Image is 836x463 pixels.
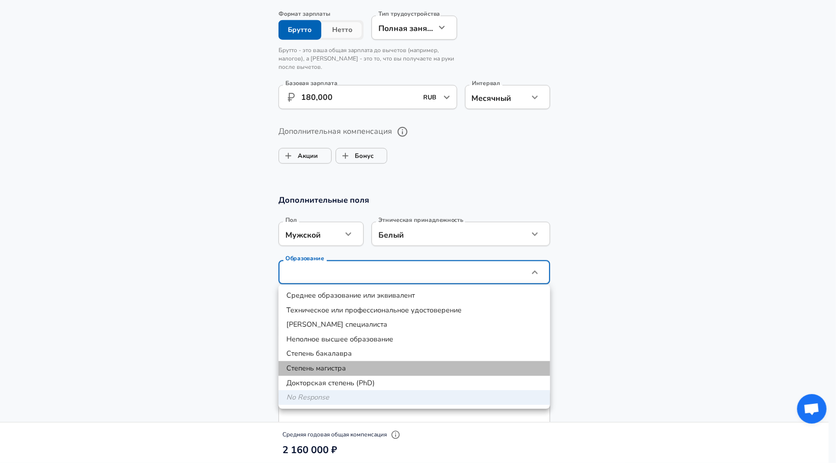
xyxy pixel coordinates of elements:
[279,288,550,303] li: Среднее образование или эквивалент
[279,317,550,332] li: [PERSON_NAME] специалиста
[279,361,550,376] li: Степень магистра
[279,332,550,347] li: Неполное высшее образование
[279,376,550,391] li: Докторская степень (PhD)
[279,303,550,318] li: Техническое или профессиональное удостоверение
[797,394,827,424] div: Открытый чат
[279,346,550,361] li: Степень бакалавра
[279,390,550,405] li: No Response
